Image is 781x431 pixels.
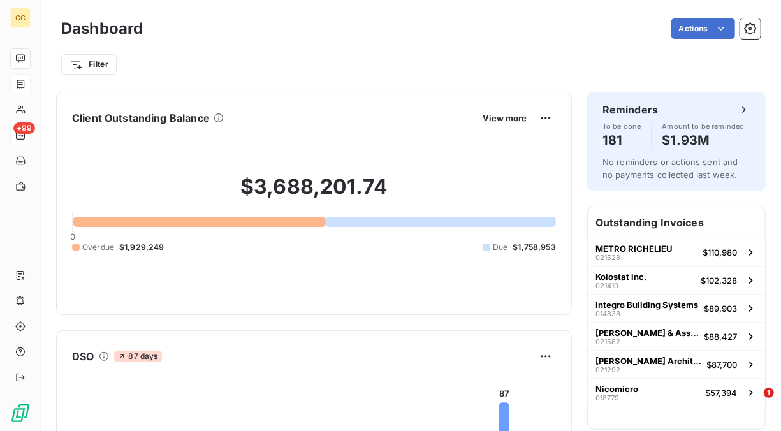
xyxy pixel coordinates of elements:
[10,8,31,28] div: GC
[513,242,557,253] span: $1,758,953
[595,328,699,338] span: [PERSON_NAME] & Associates Ltd
[61,54,117,75] button: Filter
[595,356,701,366] span: [PERSON_NAME] Architecture inc.
[671,18,735,39] button: Actions
[705,388,737,398] span: $57,394
[662,130,745,150] h4: $1.93M
[70,231,75,242] span: 0
[602,157,738,180] span: No reminders or actions sent and no payments collected last week.
[61,17,143,40] h3: Dashboard
[119,242,164,253] span: $1,929,249
[704,303,737,314] span: $89,903
[588,207,765,238] h6: Outstanding Invoices
[588,350,765,378] button: [PERSON_NAME] Architecture inc.021292$87,700
[595,310,620,318] span: 014838
[602,122,641,130] span: To be done
[588,322,765,350] button: [PERSON_NAME] & Associates Ltd021582$88,427
[764,388,774,398] span: 1
[595,282,618,289] span: 021410
[479,112,530,124] button: View more
[704,332,737,342] span: $88,427
[588,378,765,406] button: Nicomicro018779$57,394
[114,351,161,362] span: 87 days
[662,122,745,130] span: Amount to be reminded
[82,242,114,253] span: Overdue
[588,266,765,294] button: Kolostat inc.021410$102,328
[13,122,35,134] span: +99
[703,247,737,258] span: $110,980
[595,272,646,282] span: Kolostat inc.
[493,242,507,253] span: Due
[588,238,765,266] button: METRO RICHELIEU021528$110,980
[595,254,620,261] span: 021528
[602,102,658,117] h6: Reminders
[738,388,768,418] iframe: Intercom live chat
[701,275,737,286] span: $102,328
[72,174,556,212] h2: $3,688,201.74
[706,360,737,370] span: $87,700
[72,110,210,126] h6: Client Outstanding Balance
[10,403,31,423] img: Logo LeanPay
[595,366,620,374] span: 021292
[72,349,94,364] h6: DSO
[595,394,619,402] span: 018779
[602,130,641,150] h4: 181
[595,338,620,346] span: 021582
[588,294,765,322] button: Integro Building Systems014838$89,903
[595,244,673,254] span: METRO RICHELIEU
[595,384,638,394] span: Nicomicro
[483,113,527,123] span: View more
[595,300,698,310] span: Integro Building Systems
